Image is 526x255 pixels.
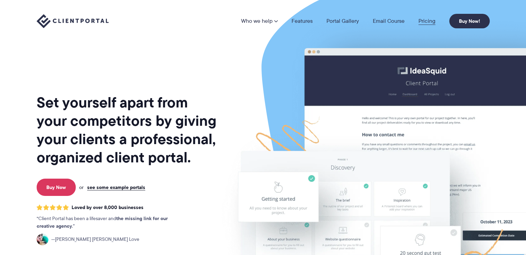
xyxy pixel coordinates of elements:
[79,184,84,190] span: or
[37,179,76,196] a: Buy Now
[418,18,435,24] a: Pricing
[51,236,139,243] span: [PERSON_NAME] [PERSON_NAME] Love
[449,14,490,28] a: Buy Now!
[37,215,182,230] p: Client Portal has been a lifesaver and .
[326,18,359,24] a: Portal Gallery
[37,215,168,230] strong: the missing link for our creative agency
[87,184,145,190] a: see some example portals
[72,205,144,210] span: Loved by over 8,000 businesses
[241,18,278,24] a: Who we help
[37,93,218,167] h1: Set yourself apart from your competitors by giving your clients a professional, organized client ...
[292,18,313,24] a: Features
[373,18,405,24] a: Email Course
